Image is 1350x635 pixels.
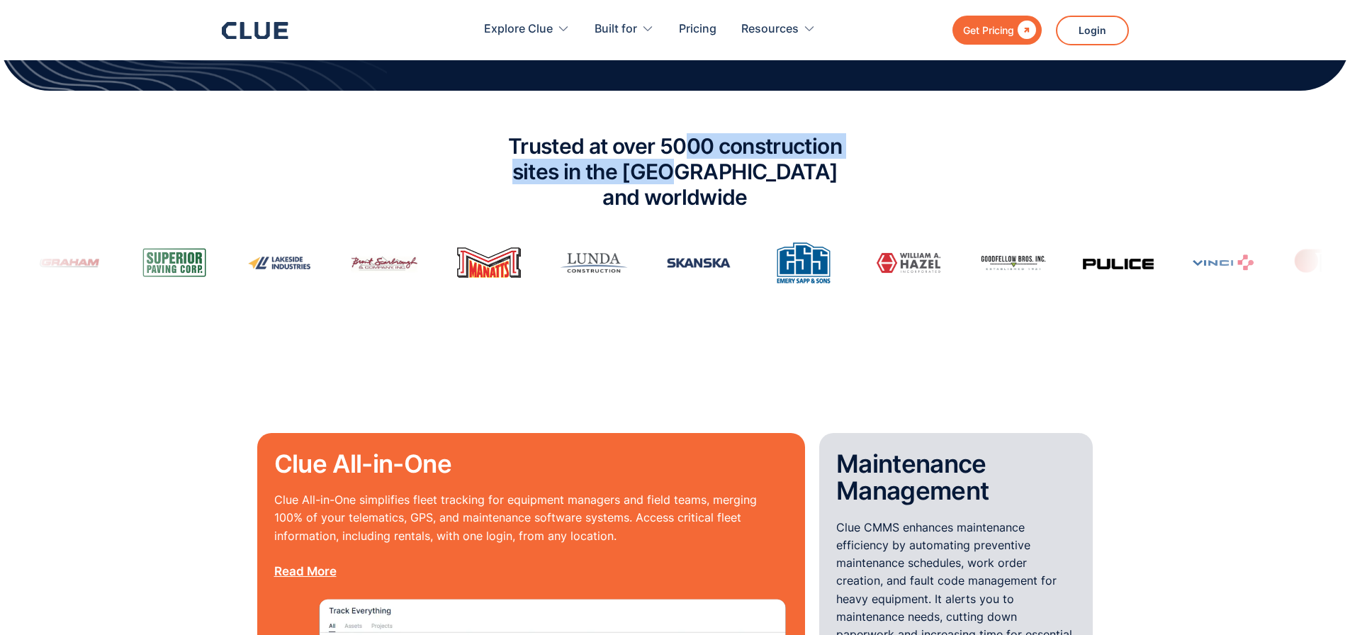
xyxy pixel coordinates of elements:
[274,491,788,580] p: Clue All-in-One simplifies fleet tracking for equipment managers and field teams, merging 100% of...
[836,450,1076,505] h2: Maintenance Management
[484,7,570,52] div: Explore Clue
[484,7,553,52] div: Explore Clue
[452,242,523,283] img: Manatt's Inc
[6,21,221,130] iframe: profile
[1081,259,1152,269] img: Pulice
[952,16,1042,45] a: Get Pricing
[595,7,654,52] div: Built for
[242,247,313,279] img: Lakeside Industries
[767,227,838,298] img: Emery Sapp & Sons
[1014,21,1036,39] div: 
[347,249,418,277] img: Brent Scarbrough & Co Inc
[872,249,943,276] img: William A. Hazel
[274,450,788,478] h2: Clue All-in-One
[274,564,337,578] a: Read More
[1056,16,1129,45] a: Login
[33,247,103,279] img: Graham
[679,7,716,52] a: Pricing
[595,7,637,52] div: Built for
[137,242,208,283] img: Superior Paving Corporation
[963,21,1014,39] div: Get Pricing
[1095,437,1350,635] iframe: Chat Widget
[741,7,799,52] div: Resources
[662,249,733,277] img: Skanska
[480,133,870,210] h2: Trusted at over 5000 construction sites in the [GEOGRAPHIC_DATA] and worldwide
[1186,247,1257,280] img: Vinci
[977,252,1047,274] img: Goodfellow Bros
[741,7,816,52] div: Resources
[557,247,628,279] img: Lunda Construction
